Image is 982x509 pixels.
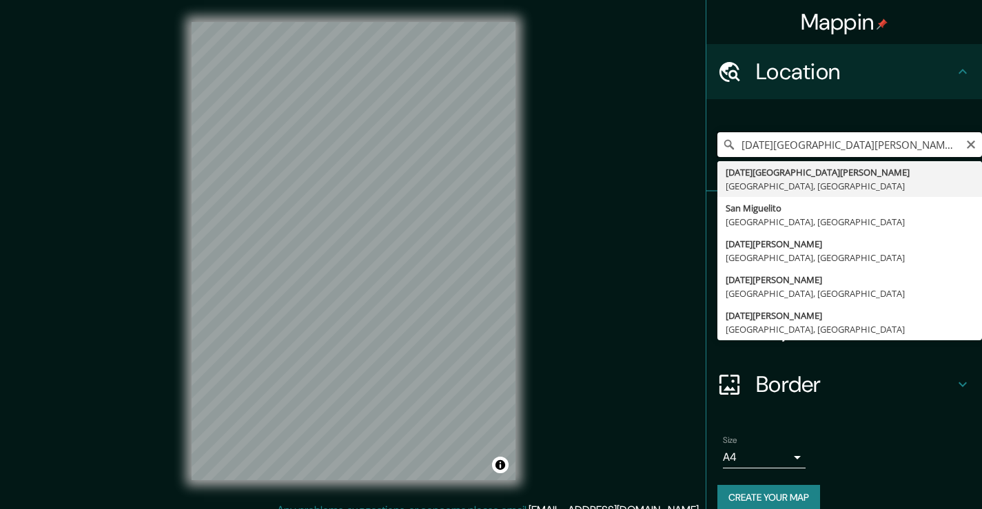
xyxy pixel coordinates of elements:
[726,179,974,193] div: [GEOGRAPHIC_DATA], [GEOGRAPHIC_DATA]
[726,165,974,179] div: [DATE][GEOGRAPHIC_DATA][PERSON_NAME]
[756,371,954,398] h4: Border
[726,287,974,300] div: [GEOGRAPHIC_DATA], [GEOGRAPHIC_DATA]
[726,215,974,229] div: [GEOGRAPHIC_DATA], [GEOGRAPHIC_DATA]
[726,237,974,251] div: [DATE][PERSON_NAME]
[726,251,974,264] div: [GEOGRAPHIC_DATA], [GEOGRAPHIC_DATA]
[706,357,982,412] div: Border
[492,457,509,473] button: Toggle attribution
[965,137,976,150] button: Clear
[706,247,982,302] div: Style
[726,309,974,322] div: [DATE][PERSON_NAME]
[706,302,982,357] div: Layout
[726,273,974,287] div: [DATE][PERSON_NAME]
[726,322,974,336] div: [GEOGRAPHIC_DATA], [GEOGRAPHIC_DATA]
[756,58,954,85] h4: Location
[723,435,737,446] label: Size
[706,44,982,99] div: Location
[723,446,806,468] div: A4
[726,201,974,215] div: San Miguelito
[877,19,888,30] img: pin-icon.png
[706,191,982,247] div: Pins
[801,8,888,36] h4: Mappin
[756,315,954,343] h4: Layout
[717,132,982,157] input: Pick your city or area
[192,22,515,480] canvas: Map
